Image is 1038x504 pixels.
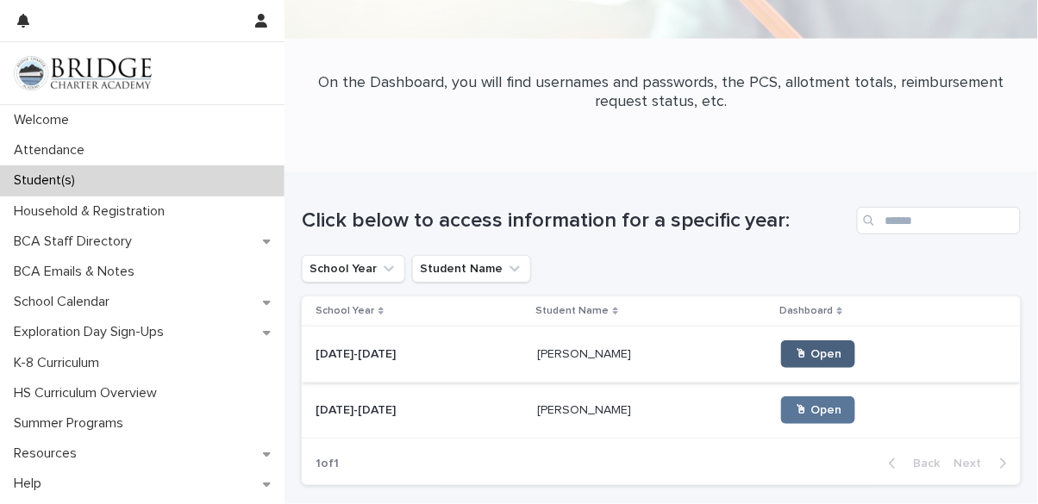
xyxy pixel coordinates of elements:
[537,344,635,362] p: [PERSON_NAME]
[7,355,113,371] p: K-8 Curriculum
[7,203,178,220] p: Household & Registration
[7,324,178,340] p: Exploration Day Sign-Ups
[316,400,399,418] p: [DATE]-[DATE]
[14,56,152,90] img: V1C1m3IdTEidaUdm9Hs0
[954,457,992,470] span: Next
[7,445,91,462] p: Resources
[795,404,841,416] span: 🖱 Open
[875,456,947,471] button: Back
[7,112,83,128] p: Welcome
[7,233,146,250] p: BCA Staff Directory
[7,172,89,189] p: Student(s)
[781,340,855,368] a: 🖱 Open
[795,348,841,360] span: 🖱 Open
[7,142,98,159] p: Attendance
[857,207,1021,234] input: Search
[537,400,635,418] p: [PERSON_NAME]
[7,385,171,401] p: HS Curriculum Overview
[7,415,137,432] p: Summer Programs
[316,344,399,362] p: [DATE]-[DATE]
[7,264,148,280] p: BCA Emails & Notes
[412,255,531,283] button: Student Name
[302,208,850,233] h1: Click below to access information for a specific year:
[302,255,405,283] button: School Year
[302,383,1021,439] tr: [DATE]-[DATE][DATE]-[DATE] [PERSON_NAME][PERSON_NAME] 🖱 Open
[302,327,1021,383] tr: [DATE]-[DATE][DATE]-[DATE] [PERSON_NAME][PERSON_NAME] 🖱 Open
[947,456,1021,471] button: Next
[316,302,374,320] p: School Year
[316,74,1006,111] p: On the Dashboard, you will find usernames and passwords, the PCS, allotment totals, reimbursement...
[781,396,855,424] a: 🖱 Open
[7,476,55,492] p: Help
[7,294,123,310] p: School Calendar
[535,302,609,320] p: Student Name
[904,457,941,470] span: Back
[779,302,833,320] p: Dashboard
[302,443,353,485] p: 1 of 1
